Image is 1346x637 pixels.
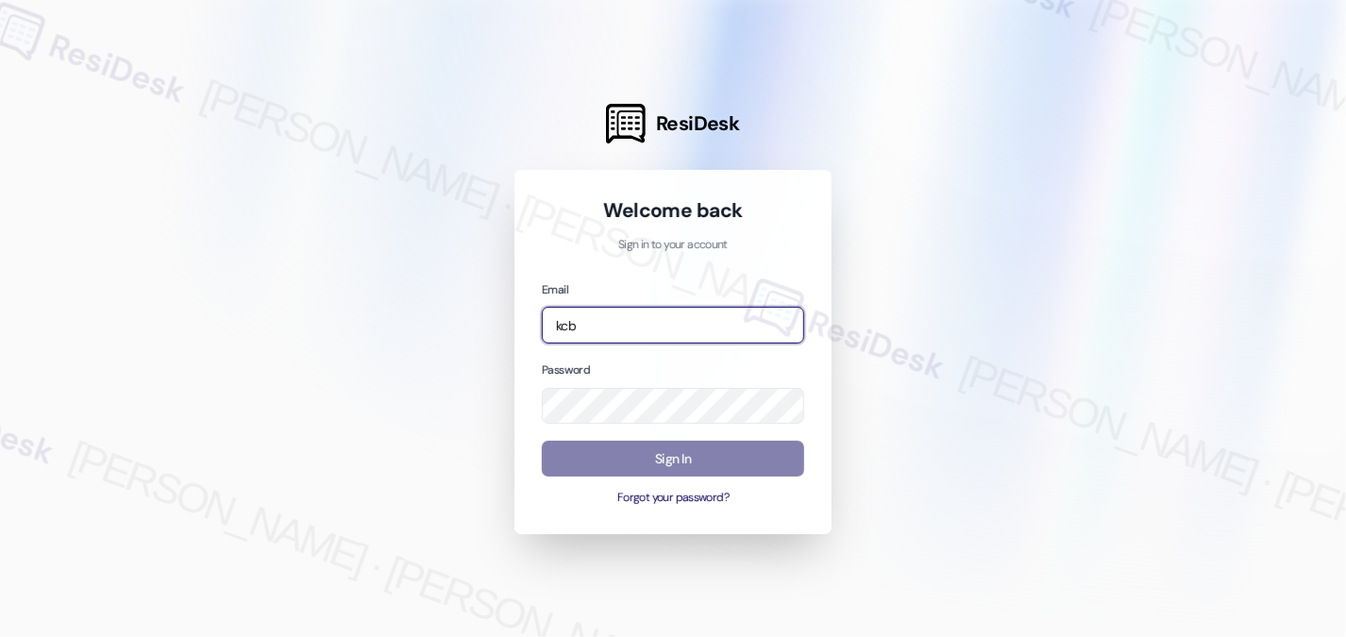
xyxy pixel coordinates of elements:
p: Sign in to your account [542,237,804,254]
h1: Welcome back [542,197,804,224]
span: ResiDesk [656,110,740,137]
label: Password [542,362,590,377]
button: Forgot your password? [542,490,804,507]
label: Email [542,282,568,297]
input: name@example.com [542,307,804,344]
img: ResiDesk Logo [606,104,646,143]
button: Sign In [542,441,804,478]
